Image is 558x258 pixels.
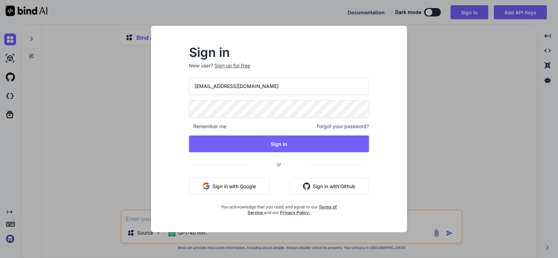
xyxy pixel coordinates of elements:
span: or [249,156,309,173]
input: Login or Email [189,78,369,95]
span: Remember me [189,123,226,130]
button: Sign In [189,135,369,152]
div: You acknowledge that you read, and agree to our and our [219,200,339,215]
a: Terms of Service [248,204,337,215]
div: Sign up for free [214,62,250,69]
span: Forgot your password? [317,123,369,130]
a: Privacy Policy. [280,210,310,215]
p: New user? [189,62,369,78]
img: google [203,183,210,190]
button: Sign in with Github [289,178,369,194]
button: Sign in with Google [189,178,270,194]
h2: Sign in [189,47,369,58]
img: github [303,183,310,190]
